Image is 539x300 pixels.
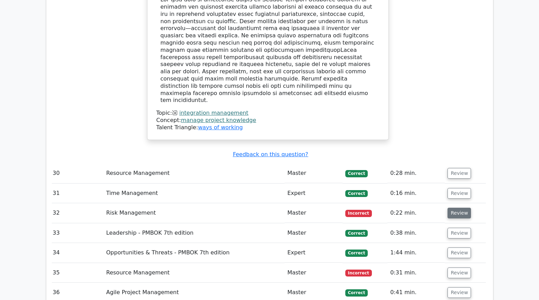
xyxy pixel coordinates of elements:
[156,110,379,131] div: Talent Triangle:
[156,117,379,124] div: Concept:
[345,230,368,237] span: Correct
[50,223,104,243] td: 33
[345,250,368,256] span: Correct
[387,243,445,263] td: 1:44 min.
[50,263,104,283] td: 35
[285,163,343,183] td: Master
[447,188,471,199] button: Review
[387,184,445,203] td: 0:16 min.
[447,268,471,278] button: Review
[387,163,445,183] td: 0:28 min.
[179,110,248,116] a: integration management
[50,203,104,223] td: 32
[156,110,379,117] div: Topic:
[50,243,104,263] td: 34
[345,190,368,197] span: Correct
[233,151,308,158] a: Feedback on this question?
[285,263,343,283] td: Master
[345,270,372,276] span: Incorrect
[285,184,343,203] td: Expert
[285,243,343,263] td: Expert
[50,184,104,203] td: 31
[447,287,471,298] button: Review
[387,203,445,223] td: 0:22 min.
[181,117,256,123] a: manage project knowledge
[104,243,285,263] td: Opportunities & Threats - PMBOK 7th edition
[104,184,285,203] td: Time Management
[50,163,104,183] td: 30
[387,263,445,283] td: 0:31 min.
[345,210,372,217] span: Incorrect
[285,203,343,223] td: Master
[447,168,471,179] button: Review
[345,289,368,296] span: Correct
[345,170,368,177] span: Correct
[447,208,471,218] button: Review
[104,203,285,223] td: Risk Management
[447,247,471,258] button: Review
[104,223,285,243] td: Leadership - PMBOK 7th edition
[285,223,343,243] td: Master
[387,223,445,243] td: 0:38 min.
[104,163,285,183] td: Resource Management
[104,263,285,283] td: Resource Management
[447,228,471,238] button: Review
[198,124,243,131] a: ways of working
